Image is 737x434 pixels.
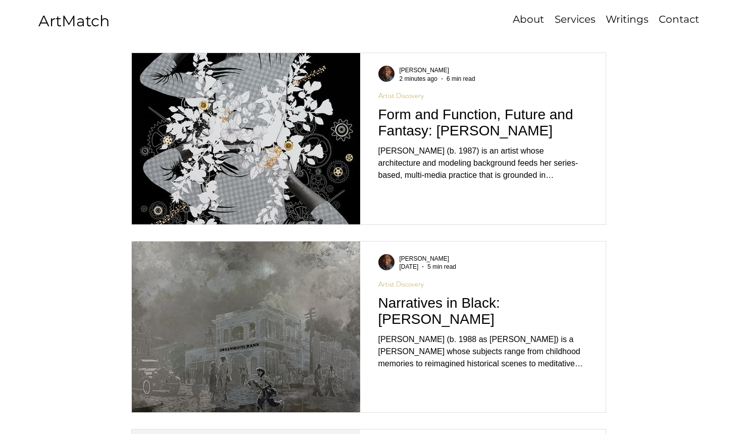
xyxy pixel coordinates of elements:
[131,241,361,413] img: A retro scene of a boy running in front of Greenwood Bank and with couple behind him and an old a...
[378,280,424,288] a: Artist Discovery
[400,263,419,270] span: Jul 25
[400,75,437,82] span: 2 minutes ago
[400,66,475,75] a: [PERSON_NAME]
[378,107,587,139] h2: Form and Function, Future and Fantasy: [PERSON_NAME]
[38,12,110,30] a: ArtMatch
[400,67,450,74] span: Anthony Roberts
[378,333,587,370] div: [PERSON_NAME] (b. 1988 as [PERSON_NAME]) is a [PERSON_NAME] whose subjects range from childhood m...
[378,295,587,333] a: Narratives in Black: [PERSON_NAME]
[447,75,475,82] span: 6 min read
[131,53,361,225] img: Woman with queen crown collage playing card
[654,12,704,27] p: Contact
[378,145,587,181] div: [PERSON_NAME] (b. 1987) is an artist whose architecture and modeling background feeds her series-...
[508,12,549,27] a: About
[378,91,424,100] a: Artist Discovery
[427,263,456,270] span: 5 min read
[654,12,704,27] a: Contact
[378,254,395,270] img: Writer: Anthony Roberts
[549,12,601,27] a: Services
[474,12,704,27] nav: Site
[400,255,450,262] span: Anthony Roberts
[378,106,587,145] a: Form and Function, Future and Fantasy: [PERSON_NAME]
[601,12,654,27] a: Writings
[378,66,395,82] img: Writer: Anthony Roberts
[400,254,456,263] a: [PERSON_NAME]
[378,295,587,327] h2: Narratives in Black: [PERSON_NAME]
